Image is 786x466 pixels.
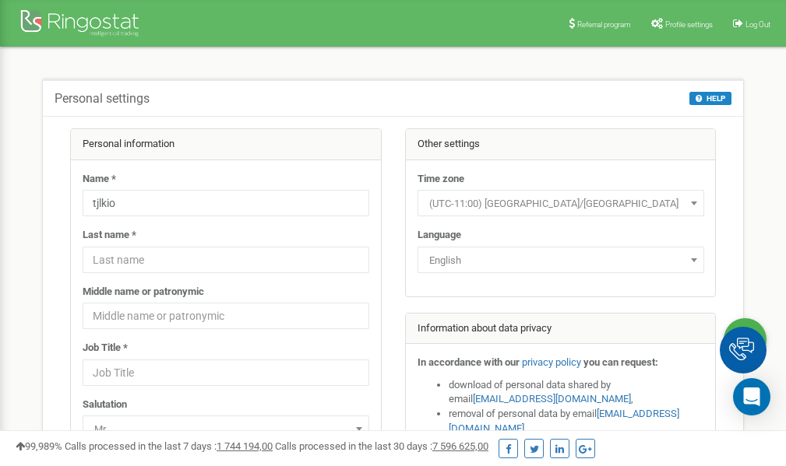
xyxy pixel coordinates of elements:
[689,92,731,105] button: HELP
[83,359,369,386] input: Job Title
[83,303,369,329] input: Middle name or patronymic
[16,440,62,452] span: 99,989%
[88,419,364,440] span: Mr.
[522,356,581,368] a: privacy policy
[577,20,631,29] span: Referral program
[418,172,464,187] label: Time zone
[418,190,704,216] span: (UTC-11:00) Pacific/Midway
[665,20,713,29] span: Profile settings
[83,247,369,273] input: Last name
[418,356,520,368] strong: In accordance with our
[55,92,150,106] h5: Personal settings
[432,440,488,452] u: 7 596 625,00
[423,250,699,272] span: English
[473,393,631,405] a: [EMAIL_ADDRESS][DOMAIN_NAME]
[423,193,699,215] span: (UTC-11:00) Pacific/Midway
[449,407,704,436] li: removal of personal data by email ,
[275,440,488,452] span: Calls processed in the last 30 days :
[449,378,704,407] li: download of personal data shared by email ,
[418,228,461,243] label: Language
[406,129,716,160] div: Other settings
[71,129,381,160] div: Personal information
[83,285,204,300] label: Middle name or patronymic
[418,247,704,273] span: English
[83,415,369,442] span: Mr.
[65,440,273,452] span: Calls processed in the last 7 days :
[406,314,716,345] div: Information about data privacy
[83,228,136,243] label: Last name *
[83,341,128,356] label: Job Title *
[745,20,770,29] span: Log Out
[583,356,658,368] strong: you can request:
[733,378,770,415] div: Open Intercom Messenger
[83,398,127,412] label: Salutation
[83,190,369,216] input: Name
[217,440,273,452] u: 1 744 194,00
[83,172,116,187] label: Name *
